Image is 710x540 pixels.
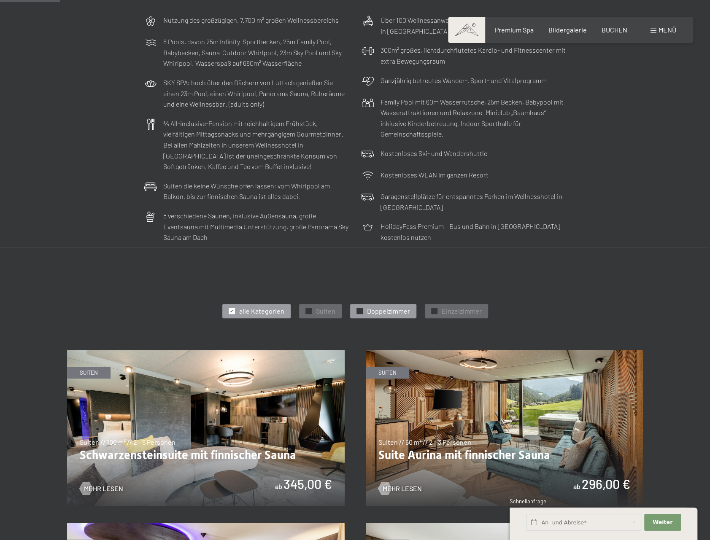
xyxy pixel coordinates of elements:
[84,484,123,493] span: Mehr Lesen
[432,308,436,314] span: ✓
[494,26,533,34] a: Premium Spa
[510,498,546,505] span: Schnellanfrage
[67,350,345,506] img: Schwarzensteinsuite mit finnischer Sauna
[163,15,339,26] p: Nutzung des großzügigen, 7.700 m² großen Wellnessbereichs
[163,210,349,243] p: 8 verschiedene Saunen, inklusive Außensauna, große Eventsauna mit Multimedia Unterstützung, große...
[163,36,349,69] p: 6 Pools, davon 25m Infinity-Sportbecken, 25m Family Pool, Babybecken, Sauna-Outdoor Whirlpool, 23...
[239,306,284,316] span: alle Kategorien
[366,350,643,506] img: Suite Aurina mit finnischer Sauna
[659,26,676,34] span: Menü
[366,350,643,355] a: Suite Aurina mit finnischer Sauna
[381,97,566,140] p: Family Pool mit 60m Wasserrutsche, 25m Becken, Babypool mit Wasserattraktionen und Relaxzone. Min...
[548,26,587,34] a: Bildergalerie
[307,308,310,314] span: ✓
[653,519,672,526] span: Weiter
[381,169,489,180] p: Kostenloses WLAN im ganzen Resort
[80,484,123,493] a: Mehr Lesen
[366,523,643,528] a: Chaletsuite mit Bio-Sauna
[67,350,345,355] a: Schwarzensteinsuite mit finnischer Sauna
[378,484,422,493] a: Mehr Lesen
[602,26,627,34] a: BUCHEN
[381,45,566,66] p: 300m² großes, lichtdurchflutetes Kardio- und Fitnesscenter mit extra Bewegungsraum
[163,118,349,172] p: ¾ All-inclusive-Pension mit reichhaltigem Frühstück, vielfältigen Mittagssnacks und mehrgängigem ...
[358,308,361,314] span: ✓
[381,191,566,212] p: Garagenstellplätze für entspanntes Parken im Wellnesshotel in [GEOGRAPHIC_DATA]
[367,306,410,316] span: Doppelzimmer
[316,306,335,316] span: Suiten
[442,306,482,316] span: Einzelzimmer
[644,514,680,531] button: Weiter
[163,180,349,202] p: Suiten die keine Wünsche offen lassen: vom Whirlpool am Balkon, bis zur finnischen Sauna ist alle...
[230,308,233,314] span: ✓
[381,75,547,86] p: Ganzjährig betreutes Wander-, Sport- und Vitalprogramm
[381,221,566,242] p: HolidayPass Premium – Bus und Bahn in [GEOGRAPHIC_DATA] kostenlos nutzen
[163,77,349,110] p: SKY SPA: hoch über den Dächern von Luttach genießen Sie einen 23m Pool, einen Whirlpool, Panorama...
[381,148,487,159] p: Kostenloses Ski- und Wandershuttle
[381,15,566,36] p: Über 100 Wellnessanwendungen & Private Spa im Wellnesshotel in [GEOGRAPHIC_DATA]
[67,523,345,528] a: Romantic Suite mit Bio-Sauna
[383,484,422,493] span: Mehr Lesen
